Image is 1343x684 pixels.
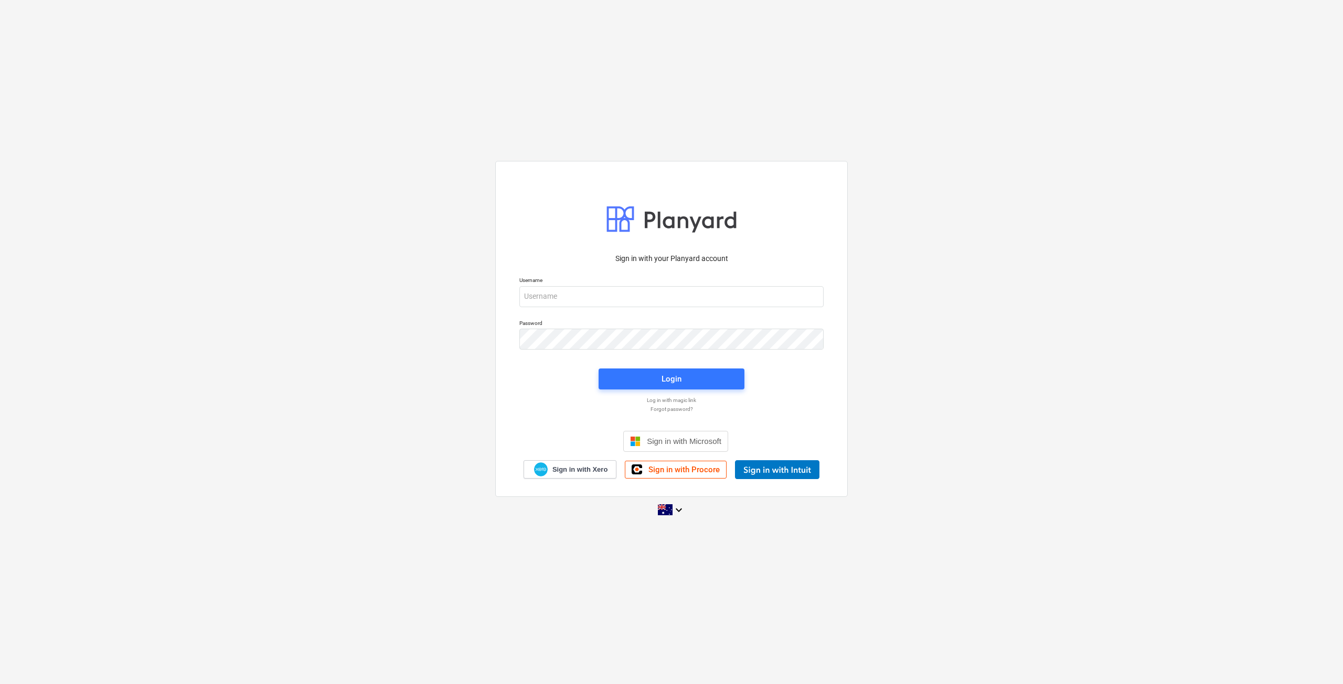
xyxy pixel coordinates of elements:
button: Login [599,368,744,389]
a: Forgot password? [514,406,829,412]
div: Login [662,372,681,386]
span: Sign in with Procore [648,465,720,474]
span: Sign in with Microsoft [647,437,721,446]
p: Username [519,277,824,286]
a: Log in with magic link [514,397,829,404]
p: Password [519,320,824,329]
a: Sign in with Procore [625,461,727,479]
i: keyboard_arrow_down [673,504,685,516]
input: Username [519,286,824,307]
img: Microsoft logo [630,436,641,447]
img: Xero logo [534,462,548,476]
p: Sign in with your Planyard account [519,253,824,264]
a: Sign in with Xero [524,460,617,479]
span: Sign in with Xero [552,465,607,474]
